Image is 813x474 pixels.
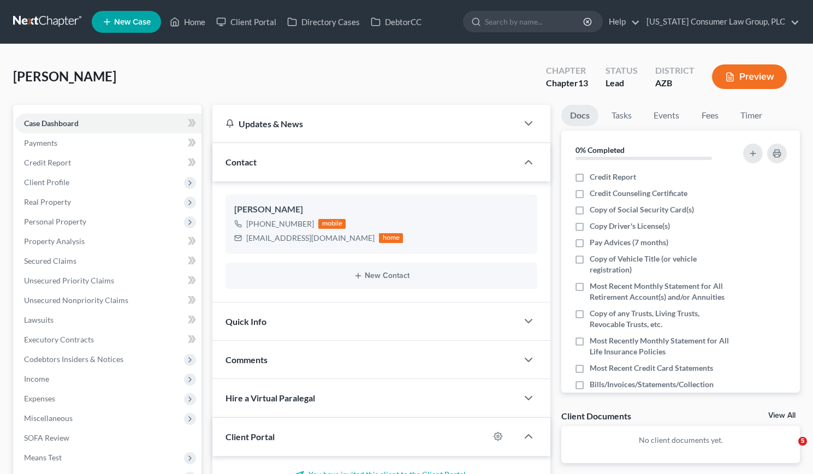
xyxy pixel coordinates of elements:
[590,335,731,357] span: Most Recently Monthly Statement for All Life Insurance Policies
[546,64,588,77] div: Chapter
[712,64,787,89] button: Preview
[590,171,636,182] span: Credit Report
[24,433,69,442] span: SOFA Review
[24,394,55,403] span: Expenses
[546,77,588,90] div: Chapter
[211,12,282,32] a: Client Portal
[15,133,201,153] a: Payments
[655,64,695,77] div: District
[13,68,116,84] span: [PERSON_NAME]
[225,118,505,129] div: Updates & News
[590,308,731,330] span: Copy of any Trusts, Living Trusts, Revocable Trusts, etc.
[590,253,731,275] span: Copy of Vehicle Title (or vehicle registration)
[24,138,57,147] span: Payments
[15,232,201,251] a: Property Analysis
[575,145,625,155] strong: 0% Completed
[15,330,201,349] a: Executory Contracts
[24,453,62,462] span: Means Test
[776,437,802,463] iframe: Intercom live chat
[225,157,257,167] span: Contact
[590,379,731,401] span: Bills/Invoices/Statements/Collection Letters/Creditor Correspondence
[24,295,128,305] span: Unsecured Nonpriority Claims
[24,197,71,206] span: Real Property
[365,12,427,32] a: DebtorCC
[225,431,275,442] span: Client Portal
[24,335,94,344] span: Executory Contracts
[561,410,631,422] div: Client Documents
[246,233,375,244] div: [EMAIL_ADDRESS][DOMAIN_NAME]
[24,354,123,364] span: Codebtors Insiders & Notices
[24,177,69,187] span: Client Profile
[15,271,201,291] a: Unsecured Priority Claims
[225,393,315,403] span: Hire a Virtual Paralegal
[15,251,201,271] a: Secured Claims
[318,219,346,229] div: mobile
[24,413,73,423] span: Miscellaneous
[485,11,585,32] input: Search by name...
[246,218,314,229] div: [PHONE_NUMBER]
[24,118,79,128] span: Case Dashboard
[114,18,151,26] span: New Case
[578,78,588,88] span: 13
[164,12,211,32] a: Home
[15,114,201,133] a: Case Dashboard
[15,428,201,448] a: SOFA Review
[655,77,695,90] div: AZB
[590,281,731,303] span: Most Recent Monthly Statement for All Retirement Account(s) and/or Annuities
[379,233,403,243] div: home
[24,217,86,226] span: Personal Property
[798,437,807,446] span: 5
[15,153,201,173] a: Credit Report
[641,12,799,32] a: [US_STATE] Consumer Law Group, PLC
[225,354,268,365] span: Comments
[15,310,201,330] a: Lawsuits
[606,77,638,90] div: Lead
[234,271,529,280] button: New Contact
[768,412,796,419] a: View All
[24,158,71,167] span: Credit Report
[24,276,114,285] span: Unsecured Priority Claims
[603,105,640,126] a: Tasks
[15,291,201,310] a: Unsecured Nonpriority Claims
[561,105,598,126] a: Docs
[24,236,85,246] span: Property Analysis
[590,188,687,199] span: Credit Counseling Certificate
[603,12,640,32] a: Help
[645,105,688,126] a: Events
[282,12,365,32] a: Directory Cases
[24,374,49,383] span: Income
[570,435,791,446] p: No client documents yet.
[590,237,668,248] span: Pay Advices (7 months)
[692,105,727,126] a: Fees
[590,221,670,232] span: Copy Driver's License(s)
[225,316,266,327] span: Quick Info
[606,64,638,77] div: Status
[24,256,76,265] span: Secured Claims
[590,204,694,215] span: Copy of Social Security Card(s)
[590,363,713,374] span: Most Recent Credit Card Statements
[732,105,771,126] a: Timer
[234,203,529,216] div: [PERSON_NAME]
[24,315,54,324] span: Lawsuits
